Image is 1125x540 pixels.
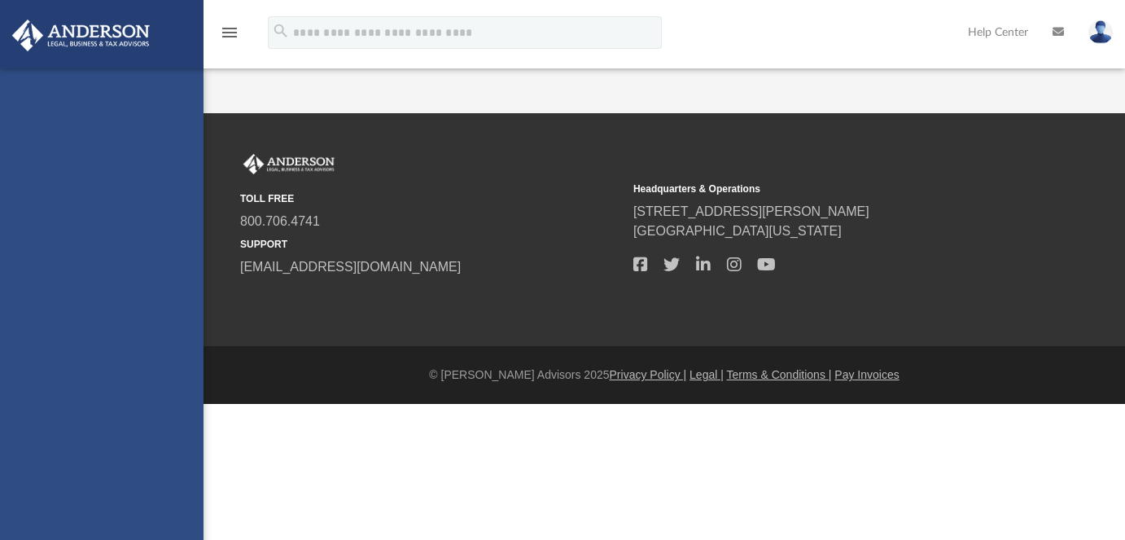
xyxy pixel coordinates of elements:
a: Privacy Policy | [610,368,687,381]
small: TOLL FREE [240,191,622,206]
i: search [272,22,290,40]
a: menu [220,31,239,42]
a: [STREET_ADDRESS][PERSON_NAME] [633,204,869,218]
small: Headquarters & Operations [633,182,1015,196]
div: © [PERSON_NAME] Advisors 2025 [204,367,1125,384]
img: Anderson Advisors Platinum Portal [7,20,155,51]
a: Pay Invoices [834,368,899,381]
a: [EMAIL_ADDRESS][DOMAIN_NAME] [240,260,461,274]
a: Terms & Conditions | [727,368,832,381]
a: Legal | [689,368,724,381]
img: User Pic [1088,20,1113,44]
a: [GEOGRAPHIC_DATA][US_STATE] [633,224,842,238]
i: menu [220,23,239,42]
small: SUPPORT [240,237,622,252]
a: 800.706.4741 [240,214,320,228]
img: Anderson Advisors Platinum Portal [240,154,338,175]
